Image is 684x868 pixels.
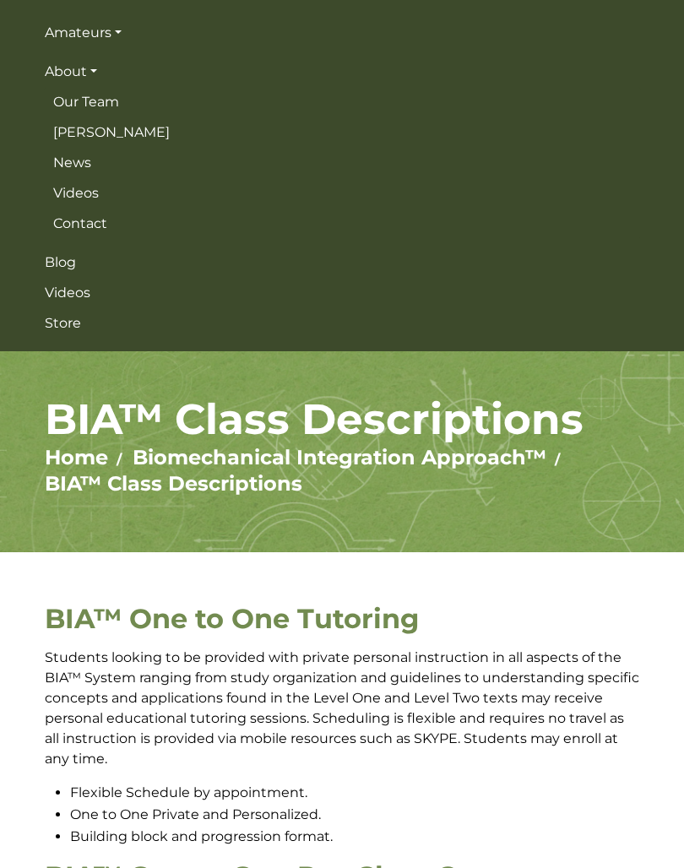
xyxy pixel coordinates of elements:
li: Flexible Schedule by appointment. [70,782,640,804]
a: Blog [45,247,640,278]
a: News [45,148,640,178]
a: Videos [45,178,640,209]
span: Blog [45,254,76,270]
span: Videos [45,285,90,301]
h2: BIA™ One to One Tutoring [45,603,640,635]
a: Contact [45,209,640,239]
span: News [53,155,91,171]
li: One to One Private and Personalized. [70,804,640,826]
a: Amateurs [45,18,640,48]
span: Our Team [53,94,119,110]
a: BIA™ Class Descriptions [45,471,302,496]
a: Videos [45,278,640,308]
a: About [45,57,640,87]
ul: About [45,87,640,239]
p: Students looking to be provided with private personal instruction in all aspects of the BIA™ Syst... [45,648,640,769]
span: Store [45,315,81,331]
a: Biomechanical Integration Approach™ [133,445,546,469]
h1: BIA™ Class Descriptions [45,393,640,445]
li: Building block and progression format. [70,826,640,848]
a: Our Team [45,87,640,117]
span: [PERSON_NAME] [53,124,170,140]
a: Home [45,445,108,469]
span: Contact [53,215,107,231]
a: Store [45,308,640,339]
span: Videos [53,185,99,201]
a: [PERSON_NAME] [45,117,640,148]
